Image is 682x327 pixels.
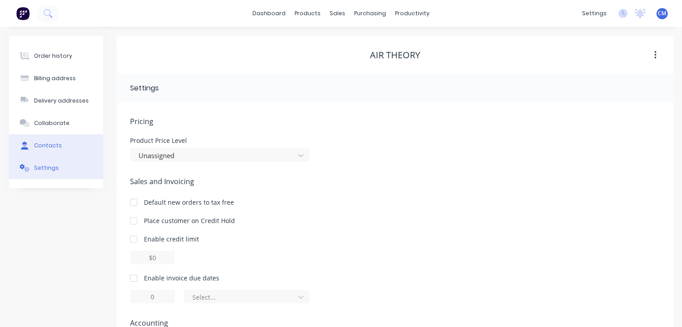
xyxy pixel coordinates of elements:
[144,216,235,225] div: Place customer on Credit Hold
[658,9,666,17] span: CM
[34,142,62,150] div: Contacts
[9,134,103,157] button: Contacts
[9,45,103,67] button: Order history
[290,7,325,20] div: products
[34,119,70,127] div: Collaborate
[9,67,103,90] button: Billing address
[130,83,159,94] div: Settings
[192,293,289,302] div: Select...
[130,138,309,144] div: Product Price Level
[130,116,660,127] span: Pricing
[9,157,103,179] button: Settings
[34,164,59,172] div: Settings
[370,50,420,60] div: Air Theory
[34,52,72,60] div: Order history
[248,7,290,20] a: dashboard
[325,7,350,20] div: sales
[130,251,175,264] input: $0
[144,273,219,283] div: Enable invoice due dates
[34,74,76,82] div: Billing address
[391,7,434,20] div: productivity
[9,90,103,112] button: Delivery addresses
[34,97,89,105] div: Delivery addresses
[144,234,199,244] div: Enable credit limit
[350,7,391,20] div: purchasing
[130,290,175,303] input: 0
[130,176,660,187] span: Sales and Invoicing
[144,198,234,207] div: Default new orders to tax free
[578,7,611,20] div: settings
[16,7,30,20] img: Factory
[9,112,103,134] button: Collaborate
